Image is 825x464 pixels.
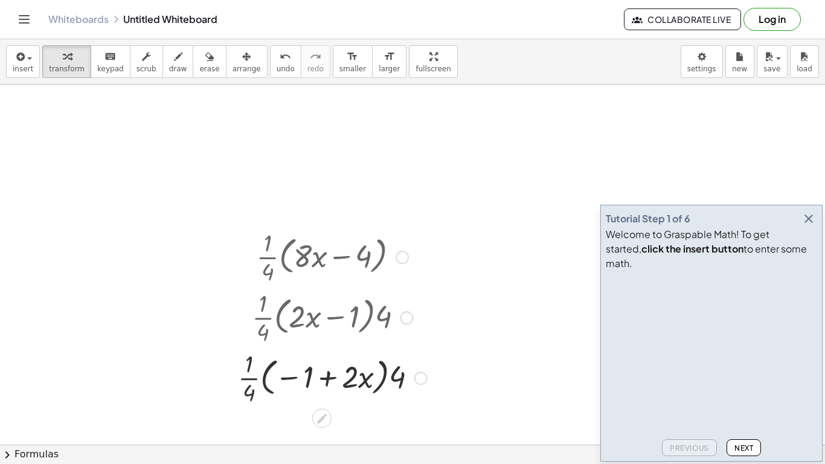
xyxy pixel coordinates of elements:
[641,242,743,255] b: click the insert button
[790,45,819,78] button: load
[162,45,194,78] button: draw
[270,45,301,78] button: undoundo
[624,8,741,30] button: Collaborate Live
[606,211,690,226] div: Tutorial Step 1 of 6
[333,45,373,78] button: format_sizesmaller
[42,45,91,78] button: transform
[310,50,321,64] i: redo
[743,8,801,31] button: Log in
[732,65,747,73] span: new
[687,65,716,73] span: settings
[199,65,219,73] span: erase
[725,45,754,78] button: new
[280,50,291,64] i: undo
[409,45,457,78] button: fullscreen
[797,65,812,73] span: load
[634,14,731,25] span: Collaborate Live
[734,443,753,453] span: Next
[136,65,156,73] span: scrub
[312,408,332,428] div: Edit math
[169,65,187,73] span: draw
[226,45,268,78] button: arrange
[763,65,780,73] span: save
[384,50,395,64] i: format_size
[97,65,124,73] span: keypad
[277,65,295,73] span: undo
[379,65,400,73] span: larger
[307,65,324,73] span: redo
[727,439,761,456] button: Next
[301,45,330,78] button: redoredo
[347,50,358,64] i: format_size
[372,45,406,78] button: format_sizelarger
[681,45,723,78] button: settings
[91,45,130,78] button: keyboardkeypad
[130,45,163,78] button: scrub
[48,13,109,25] a: Whiteboards
[193,45,226,78] button: erase
[49,65,85,73] span: transform
[14,10,34,29] button: Toggle navigation
[339,65,366,73] span: smaller
[757,45,788,78] button: save
[233,65,261,73] span: arrange
[104,50,116,64] i: keyboard
[6,45,40,78] button: insert
[606,227,817,271] div: Welcome to Graspable Math! To get started, to enter some math.
[13,65,33,73] span: insert
[416,65,451,73] span: fullscreen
